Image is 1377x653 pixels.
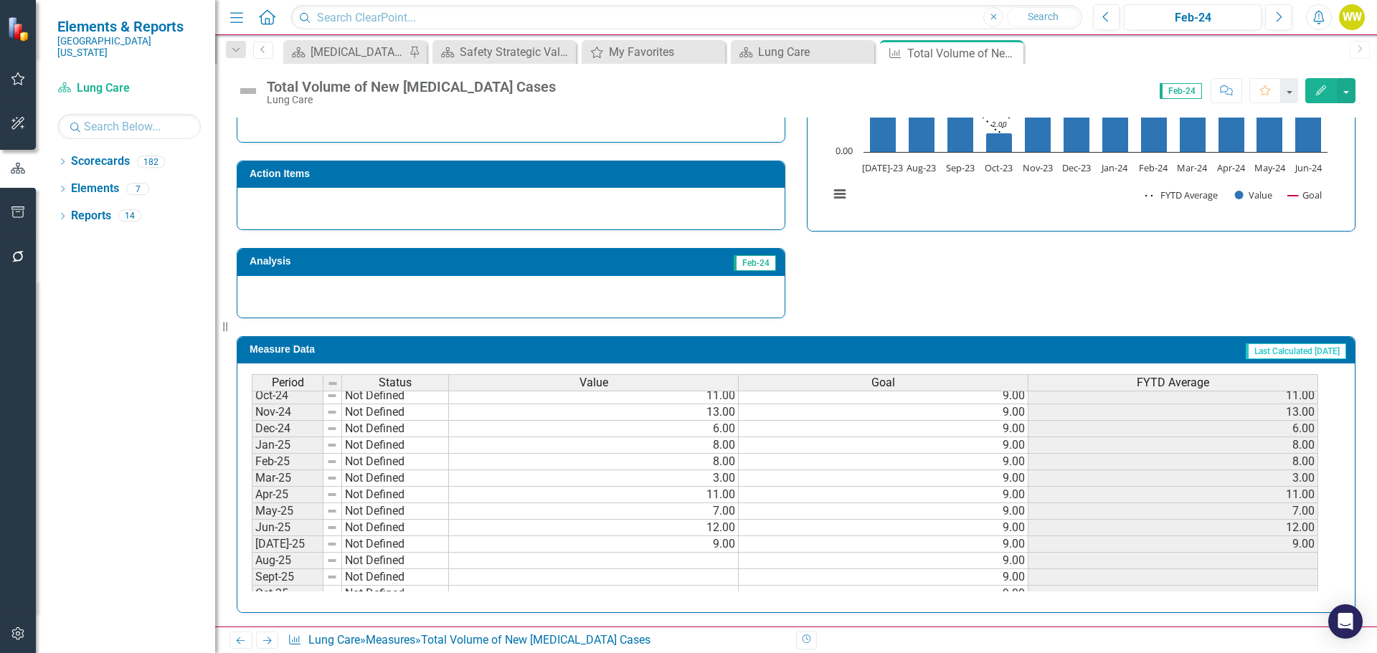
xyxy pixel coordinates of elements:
[436,43,572,61] a: Safety Strategic Value Dashboard
[1023,161,1053,174] text: Nov-23
[739,388,1028,404] td: 9.00
[1028,470,1318,487] td: 3.00
[252,520,323,536] td: Jun-25
[342,487,449,503] td: Not Defined
[366,633,415,647] a: Measures
[250,256,506,267] h3: Analysis
[449,437,739,454] td: 8.00
[326,406,338,418] img: 8DAGhfEEPCf229AAAAAElFTkSuQmCC
[1145,189,1219,201] button: Show FYTD Average
[342,503,449,520] td: Not Defined
[1339,4,1365,30] button: WW
[421,633,650,647] div: Total Volume of New [MEDICAL_DATA] Cases
[449,388,739,404] td: 11.00
[288,632,785,649] div: » »
[1246,343,1346,359] span: Last Calculated [DATE]
[252,553,323,569] td: Aug-25
[1129,9,1257,27] div: Feb-24
[449,454,739,470] td: 8.00
[579,376,608,389] span: Value
[585,43,721,61] a: My Favorites
[342,536,449,553] td: Not Defined
[739,470,1028,487] td: 9.00
[326,588,338,599] img: 8DAGhfEEPCf229AAAAAElFTkSuQmCC
[1137,376,1209,389] span: FYTD Average
[326,555,338,566] img: 8DAGhfEEPCf229AAAAAElFTkSuQmCC
[326,538,338,550] img: 8DAGhfEEPCf229AAAAAElFTkSuQmCC
[449,404,739,421] td: 13.00
[326,390,338,401] img: 8DAGhfEEPCf229AAAAAElFTkSuQmCC
[7,16,32,41] img: ClearPoint Strategy
[609,43,721,61] div: My Favorites
[1028,437,1318,454] td: 8.00
[342,586,449,602] td: Not Defined
[1028,487,1318,503] td: 11.00
[118,210,141,222] div: 14
[1028,454,1318,470] td: 8.00
[870,85,896,152] path: Jul-23, 7. Value.
[1028,11,1059,22] span: Search
[327,378,339,389] img: 8DAGhfEEPCf229AAAAAElFTkSuQmCC
[250,344,678,355] h3: Measure Data
[739,487,1028,503] td: 9.00
[739,454,1028,470] td: 9.00
[1328,604,1363,639] div: Open Intercom Messenger
[252,586,323,602] td: Oct-25
[739,520,1028,536] td: 9.00
[1028,388,1318,404] td: 11.00
[449,520,739,536] td: 12.00
[342,437,449,454] td: Not Defined
[237,80,260,103] img: Not Defined
[326,423,338,434] img: 8DAGhfEEPCf229AAAAAElFTkSuQmCC
[1294,161,1322,174] text: Jun-24
[1007,7,1079,27] button: Search
[1028,536,1318,553] td: 9.00
[137,156,165,168] div: 182
[252,487,323,503] td: Apr-25
[1100,161,1128,174] text: Jan-24
[308,633,360,647] a: Lung Care
[252,454,323,470] td: Feb-25
[449,487,739,503] td: 11.00
[734,43,871,61] a: Lung Care
[1219,95,1245,152] path: Apr-24, 6. Value.
[252,437,323,454] td: Jan-25
[71,181,119,197] a: Elements
[57,114,201,139] input: Search Below...
[57,35,201,59] small: [GEOGRAPHIC_DATA][US_STATE]
[326,456,338,467] img: 8DAGhfEEPCf229AAAAAElFTkSuQmCC
[739,421,1028,437] td: 9.00
[985,161,1013,174] text: Oct-23
[252,503,323,520] td: May-25
[830,184,850,204] button: View chart menu, Chart
[946,161,975,174] text: Sep-23
[739,553,1028,569] td: 9.00
[326,522,338,533] img: 8DAGhfEEPCf229AAAAAElFTkSuQmCC
[252,536,323,553] td: [DATE]-25
[1028,520,1318,536] td: 12.00
[342,388,449,404] td: Not Defined
[907,44,1020,62] div: Total Volume of New [MEDICAL_DATA] Cases
[907,161,936,174] text: Aug-23
[449,536,739,553] td: 9.00
[1180,85,1206,152] path: Mar-24, 7. Value.
[71,153,130,170] a: Scorecards
[326,472,338,484] img: 8DAGhfEEPCf229AAAAAElFTkSuQmCC
[992,119,1007,129] text: 2.00
[449,503,739,520] td: 7.00
[290,5,1082,30] input: Search ClearPoint...
[862,161,903,174] text: [DATE]-23
[1160,83,1202,99] span: Feb-24
[739,404,1028,421] td: 9.00
[379,376,412,389] span: Status
[252,404,323,421] td: Nov-24
[287,43,405,61] a: [MEDICAL_DATA] Services and Infusion Dashboard
[739,586,1028,602] td: 9.00
[342,553,449,569] td: Not Defined
[947,95,974,152] path: Sep-23, 6. Value.
[758,43,871,61] div: Lung Care
[449,470,739,487] td: 3.00
[342,421,449,437] td: Not Defined
[986,133,1013,152] path: Oct-23, 2. Value.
